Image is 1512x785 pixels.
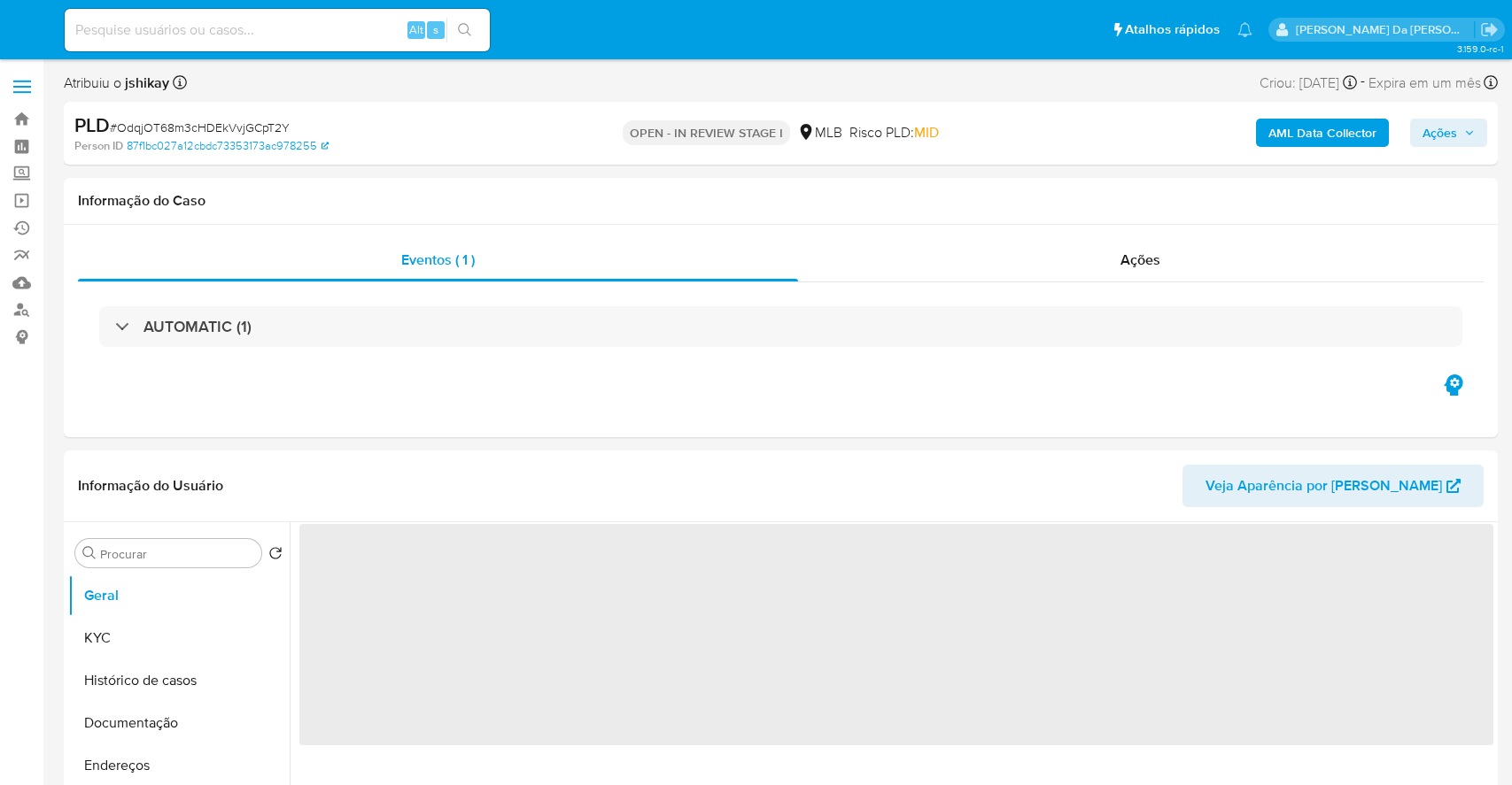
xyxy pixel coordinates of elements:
[1480,20,1499,39] a: Sair
[64,73,169,93] span: Atribuiu o
[82,546,97,560] button: Procurar
[446,18,483,42] button: search-icon
[1182,465,1484,507] button: Veja Aparência por [PERSON_NAME]
[401,250,475,270] span: Eventos ( 1 )
[127,138,329,154] a: 87f1bc027a12cbdc73353173ac978255
[121,73,169,93] b: jshikay
[849,123,939,142] span: Risco PLD:
[99,306,1462,347] div: AUTOMATIC (1)
[110,119,290,136] span: # OdqjOT68m3cHDEkVvjGCpT2Y
[68,659,290,702] button: Histórico de casos
[299,524,1493,745] span: ‌
[1361,71,1365,95] span: -
[1120,250,1160,270] span: Ações
[268,546,283,566] button: Retornar ao pedido padrão
[433,21,438,38] span: s
[1260,71,1357,95] div: Criou: [DATE]
[1369,73,1481,93] span: Expira em um mês
[78,192,1484,210] h1: Informação do Caso
[143,317,252,336] h3: AUTOMATIC (1)
[100,546,254,562] input: Procurar
[78,477,223,495] h1: Informação do Usuário
[623,120,790,145] p: OPEN - IN REVIEW STAGE I
[1296,21,1475,38] p: patricia.varelo@mercadopago.com.br
[68,702,290,744] button: Documentação
[1237,22,1252,37] a: Notificações
[68,574,290,617] button: Geral
[68,617,290,659] button: KYC
[1206,465,1442,507] span: Veja Aparência por [PERSON_NAME]
[1125,20,1220,39] span: Atalhos rápidos
[74,138,123,154] b: Person ID
[74,111,110,139] b: PLD
[1410,119,1487,147] button: Ações
[1268,119,1376,147] b: AML Data Collector
[1256,119,1389,147] button: AML Data Collector
[1423,119,1457,147] span: Ações
[797,123,842,142] div: MLB
[914,122,939,142] span: MID
[409,21,423,38] span: Alt
[65,19,490,42] input: Pesquise usuários ou casos...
